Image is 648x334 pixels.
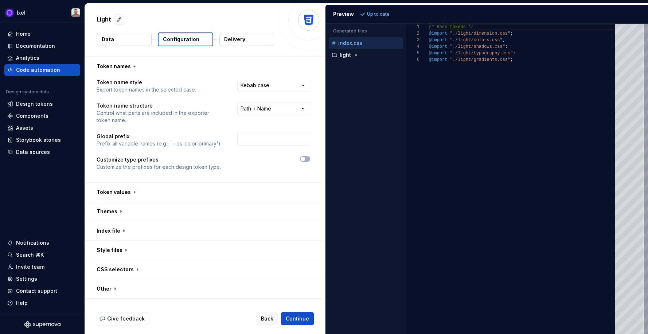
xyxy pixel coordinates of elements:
[450,44,505,49] span: "./light/shadows.css"
[97,312,149,325] button: Give feedback
[429,44,447,49] span: @import
[102,36,114,43] p: Data
[4,98,80,110] a: Design tokens
[97,86,196,93] p: Export token names in the selected case.
[503,38,505,43] span: ;
[406,50,419,57] div: 5
[406,43,419,50] div: 4
[329,51,403,59] button: light
[16,54,39,62] div: Analytics
[429,38,447,43] span: @import
[450,57,511,62] span: "./light/gradients.css"
[16,251,44,259] div: Search ⌘K
[24,321,60,328] svg: Supernova Logo
[4,110,80,122] a: Components
[429,57,447,62] span: @import
[4,249,80,261] button: Search ⌘K
[367,11,390,17] p: Up to date
[16,136,61,144] div: Storybook stories
[97,79,196,86] p: Token name style
[450,51,513,56] span: "./light/typography.css"
[406,24,419,30] div: 1
[510,57,513,62] span: ;
[333,28,399,34] p: Generated files
[513,51,515,56] span: ;
[97,133,222,140] p: Global prefix
[4,28,80,40] a: Home
[6,89,49,95] div: Design system data
[4,64,80,76] a: Code automation
[97,163,221,171] p: Customize the prefixes for each design token type.
[4,261,80,273] a: Invite team
[16,263,44,271] div: Invite team
[281,312,314,325] button: Continue
[16,239,49,246] div: Notifications
[4,122,80,134] a: Assets
[286,315,309,322] span: Continue
[16,275,37,283] div: Settings
[97,15,111,24] p: Light
[450,31,511,36] span: "./light/dimension.css"
[158,32,213,46] button: Configuration
[16,148,50,156] div: Data sources
[97,156,221,163] p: Customize type prefixes
[17,9,26,16] div: Ixel
[97,140,222,147] p: Prefix all variable names (e.g., '--ds-color-primary').
[5,8,14,17] img: 868fd657-9a6c-419b-b302-5d6615f36a2c.png
[261,315,273,322] span: Back
[1,5,83,20] button: IxelAlberto Roldán
[340,52,351,58] p: light
[4,297,80,309] button: Help
[16,124,33,132] div: Assets
[224,36,245,43] p: Delivery
[4,285,80,297] button: Contact support
[97,33,152,46] button: Data
[429,31,447,36] span: @import
[333,11,354,18] div: Preview
[406,37,419,43] div: 3
[4,134,80,146] a: Storybook stories
[4,40,80,52] a: Documentation
[16,66,60,74] div: Code automation
[107,315,145,322] span: Give feedback
[16,299,28,307] div: Help
[71,8,80,17] img: Alberto Roldán
[16,42,55,50] div: Documentation
[97,102,224,109] p: Token name structure
[97,109,224,124] p: Control what parts are included in the exporter token name.
[4,52,80,64] a: Analytics
[163,36,199,43] p: Configuration
[4,237,80,249] button: Notifications
[16,100,53,108] div: Design tokens
[429,51,447,56] span: @import
[16,30,31,38] div: Home
[16,287,57,295] div: Contact support
[338,40,362,46] p: index.css
[219,33,274,46] button: Delivery
[510,31,513,36] span: ;
[406,30,419,37] div: 2
[406,57,419,63] div: 6
[16,112,48,120] div: Components
[450,38,503,43] span: "./light/colors.css"
[4,146,80,158] a: Data sources
[429,24,473,30] span: /* Base tokens */
[4,273,80,285] a: Settings
[329,39,403,47] button: index.css
[505,44,508,49] span: ;
[256,312,278,325] button: Back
